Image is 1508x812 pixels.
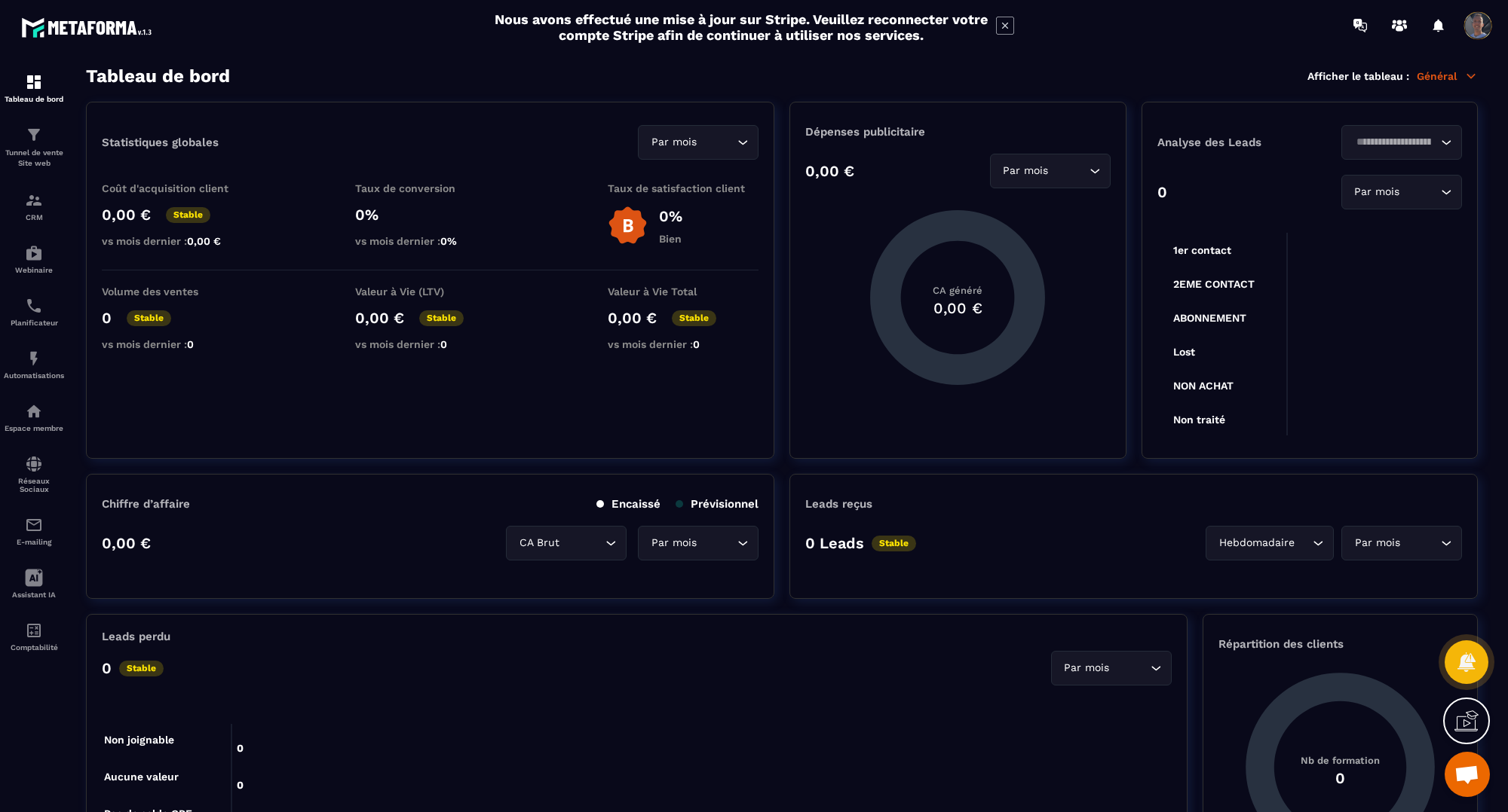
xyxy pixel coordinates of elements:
p: Stable [119,661,164,676]
p: Encaissé [596,497,661,511]
p: 0% [659,207,682,225]
p: 0 [1157,183,1167,201]
p: Analyse des Leads [1157,136,1310,149]
tspan: Non joignable [104,734,174,746]
a: automationsautomationsEspace membre [4,391,64,444]
img: logo [21,14,157,41]
p: Stable [872,536,916,551]
p: Comptabilité [4,643,64,652]
tspan: Lost [1173,346,1195,358]
tspan: ABONNEMENT [1173,312,1246,324]
p: 0,00 € [805,162,854,180]
img: automations [25,402,43,420]
p: 0 [102,659,112,677]
tspan: Non traité [1173,414,1225,426]
h2: Nous avons effectué une mise à jour sur Stripe. Veuillez reconnecter votre compte Stripe afin de ... [494,11,988,43]
tspan: Aucune valeur [104,771,179,783]
input: Search for option [1403,184,1437,200]
a: Assistant IA [4,557,64,610]
input: Search for option [562,535,602,551]
p: vs mois dernier : [355,235,506,247]
tspan: 2EME CONTACT [1173,278,1255,290]
div: Search for option [638,526,759,560]
p: Valeur à Vie (LTV) [355,285,506,298]
p: Stable [127,310,171,326]
img: social-network [25,455,43,473]
span: 0 [187,338,194,350]
tspan: 1er contact [1173,244,1231,256]
a: schedulerschedulerPlanificateur [4,285,64,338]
img: automations [25,244,43,262]
a: formationformationTableau de bord [4,62,64,114]
span: CA Brut [516,535,562,551]
p: 0 Leads [805,534,864,552]
span: 0 [440,338,447,350]
p: Espace membre [4,424,64,432]
p: Prévisionnel [676,497,759,511]
p: 0% [355,206,506,224]
a: automationsautomationsAutomatisations [4,338,64,391]
a: social-networksocial-networkRéseaux Sociaux [4,444,64,505]
p: Planificateur [4,319,64,327]
a: accountantaccountantComptabilité [4,610,64,663]
span: Par mois [1351,184,1403,200]
p: Assistant IA [4,591,64,599]
p: Chiffre d’affaire [102,497,190,511]
img: b-badge-o.b3b20ee6.svg [608,206,648,246]
p: Bien [659,233,682,245]
img: scheduler [25,297,43,315]
div: Search for option [1051,651,1172,685]
a: emailemailE-mailing [4,505,64,557]
span: Par mois [648,535,700,551]
img: formation [25,73,43,91]
p: Statistiques globales [102,136,219,149]
p: 0,00 € [355,309,404,327]
img: formation [25,126,43,144]
img: automations [25,350,43,368]
p: 0,00 € [102,206,151,224]
p: Tunnel de vente Site web [4,148,64,169]
p: Webinaire [4,266,64,274]
input: Search for option [1403,535,1437,551]
input: Search for option [1351,134,1437,151]
p: Coût d'acquisition client [102,182,253,194]
input: Search for option [1298,535,1309,551]
span: 0,00 € [187,235,221,247]
p: vs mois dernier : [102,235,253,247]
div: Search for option [1206,526,1334,560]
span: 0% [440,235,457,247]
p: vs mois dernier : [608,338,759,350]
p: Leads perdu [102,630,170,643]
p: vs mois dernier : [355,338,506,350]
p: 0 [102,309,112,327]
p: Dépenses publicitaire [805,125,1110,139]
img: email [25,516,43,534]
p: Stable [419,310,464,326]
a: formationformationTunnel de vente Site web [4,114,64,180]
span: Par mois [648,134,700,151]
p: Stable [672,310,716,326]
input: Search for option [700,134,734,151]
p: Réseaux Sociaux [4,477,64,493]
a: formationformationCRM [4,180,64,233]
p: Automatisations [4,371,64,380]
div: Search for option [638,125,759,160]
p: Général [1417,69,1478,83]
p: CRM [4,213,64,221]
p: Répartition des clients [1218,637,1462,651]
span: 0 [693,338,700,350]
a: automationsautomationsWebinaire [4,233,64,285]
p: Leads reçus [805,497,872,511]
p: E-mailing [4,538,64,546]
div: Search for option [1341,125,1462,160]
tspan: NON ACHAT [1173,380,1234,392]
p: vs mois dernier : [102,338,253,350]
p: Tableau de bord [4,95,64,103]
p: Stable [166,207,210,223]
p: Taux de conversion [355,182,506,194]
p: Afficher le tableau : [1307,70,1409,82]
input: Search for option [1052,163,1086,179]
p: Volume des ventes [102,285,253,298]
span: Par mois [1000,163,1052,179]
p: 0,00 € [102,534,151,552]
